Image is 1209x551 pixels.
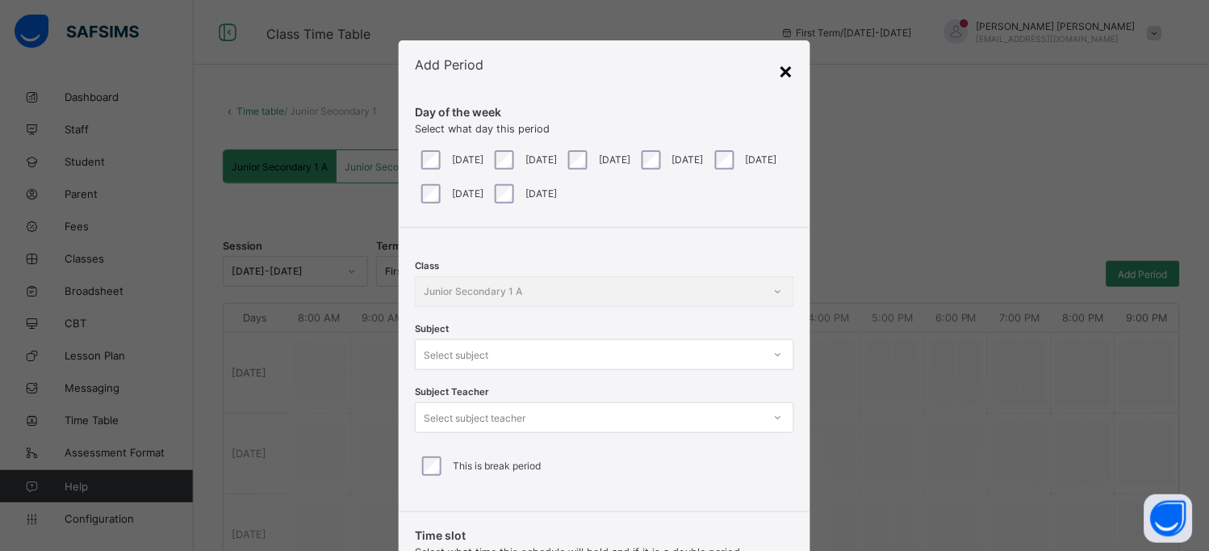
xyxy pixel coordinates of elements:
span: Day of the week [415,105,793,119]
label: [DATE] [452,154,483,166]
div: Select subject [424,339,488,370]
span: Add Period [415,57,483,73]
div: × [779,57,794,84]
div: Select subject teacher [424,402,525,433]
span: Class [415,260,439,271]
span: Subject Teacher [415,386,489,397]
span: Subject [415,323,449,334]
span: Time slot [415,528,793,542]
span: Select what day this period [415,123,550,135]
label: [DATE] [525,154,557,166]
label: [DATE] [672,154,704,166]
label: [DATE] [746,154,777,166]
label: This is break period [453,460,541,472]
label: [DATE] [452,187,483,200]
button: Open asap [1144,494,1193,543]
label: [DATE] [525,187,557,200]
label: [DATE] [599,154,630,166]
